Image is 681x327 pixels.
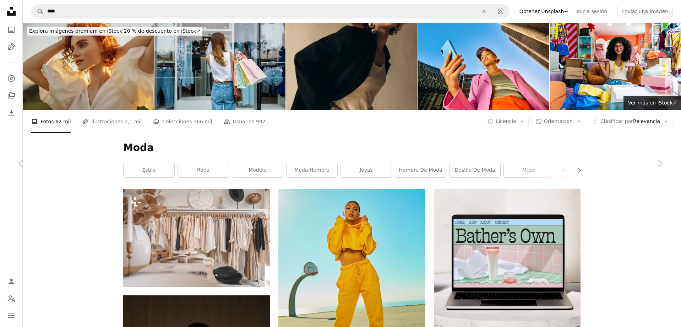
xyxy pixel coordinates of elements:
a: Colecciones [4,89,18,103]
img: Hermosa mujer en traje formal [286,23,417,110]
img: Golden Hour Greeting [23,23,154,110]
a: Colecciones 366 mil [153,110,212,133]
a: Ver más en iStock↗ [623,96,681,110]
span: Ver más en iStock ↗ [628,100,677,106]
button: desplazar lista a la derecha [573,163,581,177]
a: Usuarios 992 [224,110,266,133]
span: 20 % de descuento en iStock ↗ [29,28,200,34]
a: Explora imágenes premium en iStock|20 % de descuento en iStock↗ [23,23,207,40]
a: joyas [341,163,392,177]
span: Relevancia [600,118,660,125]
a: Un estante de ropa y sombreros en una habitación [123,235,270,241]
span: Orientación [544,118,573,124]
button: Clasificar porRelevancia [588,116,672,127]
span: Explora imágenes premium en iStock | [29,28,124,34]
button: Búsqueda visual [492,5,509,18]
a: Historial de descargas [4,106,18,120]
button: Menú [4,309,18,323]
h1: Moda [123,141,581,154]
a: woman in yellow tracksuit standing on basketball court side [278,288,425,294]
button: Orientación [532,116,585,127]
a: Moda Hombre [287,163,337,177]
span: 366 mil [194,118,212,125]
a: ropa [178,163,229,177]
span: 992 [256,118,266,125]
img: Hermosa joven hispana que administra su negocio de comercio electrónico en casa desde casa [550,23,681,110]
a: estilo [124,163,174,177]
a: modelo [232,163,283,177]
button: Buscar en Unsplash [32,5,44,18]
button: Licencia [484,116,529,127]
a: Obtener Unsplash+ [515,6,572,17]
a: Inicia sesión [572,6,611,17]
a: Siguiente [638,129,681,198]
img: A back view of a woman holding shopping bags in front of a store window [154,23,285,110]
img: Un estante de ropa y sombreros en una habitación [123,189,270,287]
span: 2,1 mil [125,118,142,125]
button: Borrar [476,5,492,18]
a: Desfile de moda [450,163,500,177]
span: Licencia [496,118,516,124]
span: Clasificar por [600,118,633,124]
a: Antecedentes de la moda [558,163,609,177]
a: Iniciar sesión / Registrarse [4,274,18,289]
a: Explorar [4,71,18,86]
a: Fotos [4,23,18,37]
img: Young African American woman in colorful clothing using a smartphone. Low angle shot with concret... [418,23,549,110]
button: Idioma [4,291,18,306]
form: Encuentra imágenes en todo el sitio [31,4,510,18]
a: mujer [504,163,555,177]
a: Ilustraciones [4,40,18,54]
button: Enviar una imagen [617,6,672,17]
a: Ilustraciones 2,1 mil [82,110,142,133]
a: hombre de moda [395,163,446,177]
